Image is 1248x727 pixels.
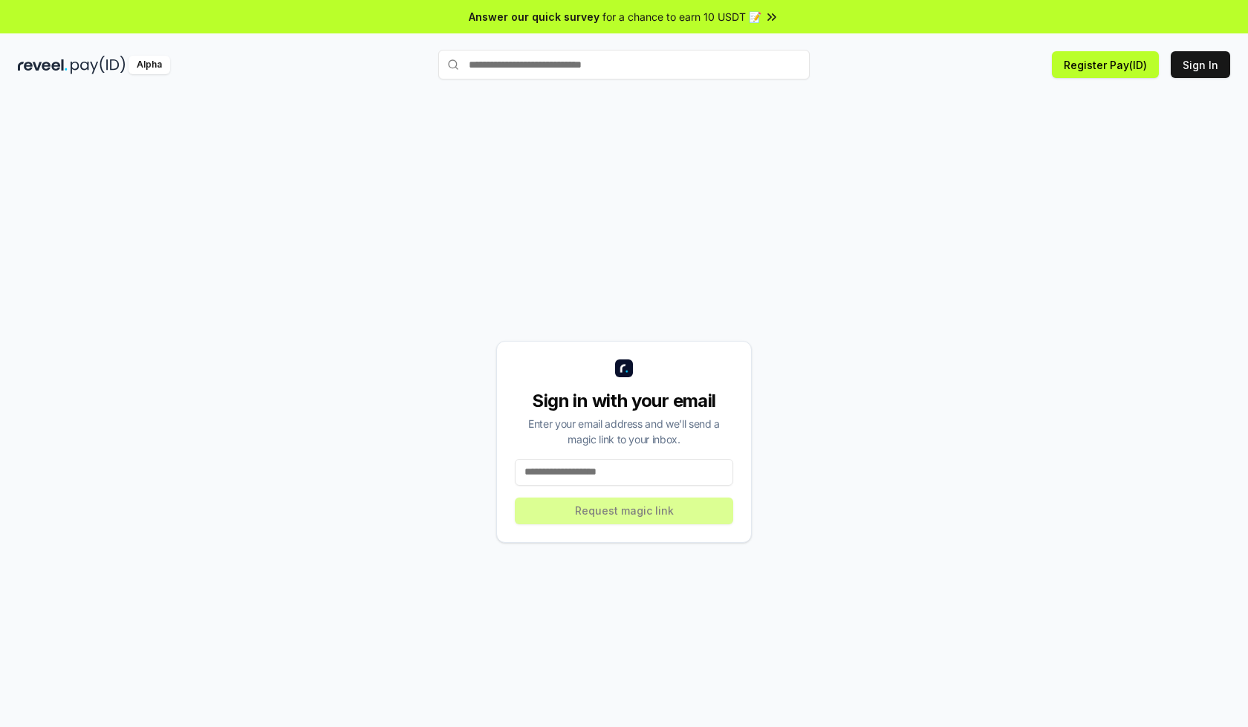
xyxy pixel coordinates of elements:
span: for a chance to earn 10 USDT 📝 [602,9,761,25]
img: pay_id [71,56,126,74]
div: Alpha [129,56,170,74]
button: Register Pay(ID) [1052,51,1159,78]
button: Sign In [1171,51,1230,78]
img: logo_small [615,359,633,377]
div: Enter your email address and we’ll send a magic link to your inbox. [515,416,733,447]
div: Sign in with your email [515,389,733,413]
img: reveel_dark [18,56,68,74]
span: Answer our quick survey [469,9,599,25]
